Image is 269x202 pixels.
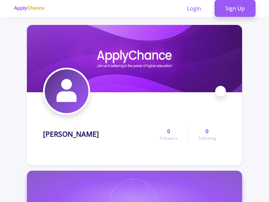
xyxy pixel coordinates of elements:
span: 0 [205,127,208,135]
span: Following [198,135,216,141]
h1: [PERSON_NAME] [43,130,99,138]
span: 0 [167,127,170,135]
img: Nasim Habibicover image [27,25,242,92]
span: Followers [160,135,178,141]
img: Nasim Habibiavatar [45,69,88,113]
a: 0Following [188,127,226,141]
img: applychance logo text only [13,6,45,11]
a: 0Followers [150,127,188,141]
